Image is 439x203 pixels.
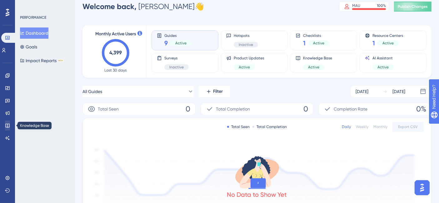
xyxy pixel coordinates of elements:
div: Total Seen [227,124,250,129]
span: Inactive [169,65,184,70]
div: [PERSON_NAME] 👋 [82,2,204,12]
div: Weekly [356,124,368,129]
span: Total Seen [98,105,119,113]
span: Completion Rate [334,105,367,113]
span: Active [239,65,250,70]
span: Guides [164,33,192,37]
span: Inactive [239,42,253,47]
div: Total Completion [252,124,287,129]
span: Active [382,41,394,46]
button: All Guides [82,85,194,98]
button: Filter [199,85,230,98]
span: AI Assistant [372,56,394,61]
div: PERFORMANCE [20,15,46,20]
span: Surveys [164,56,189,61]
div: Daily [342,124,351,129]
span: Active [313,41,324,46]
span: 1 [303,39,306,47]
button: Dashboard [20,27,48,39]
div: 100 % [377,3,386,8]
div: Monthly [373,124,387,129]
span: Need Help? [15,2,39,9]
span: Hotspots [234,33,258,38]
span: 9 [164,39,168,47]
span: All Guides [82,88,102,95]
span: Active [175,41,187,46]
button: Publish Changes [394,2,432,12]
span: 0 [303,104,308,114]
div: [DATE] [356,88,368,95]
span: Publish Changes [398,4,428,9]
span: Export CSV [398,124,418,129]
button: Impact ReportsBETA [20,55,63,66]
span: Product Updates [234,56,264,61]
text: 4,399 [109,50,122,56]
span: Last 30 days [105,68,127,73]
span: Total Completion [216,105,250,113]
div: [DATE] [392,88,405,95]
div: No Data to Show Yet [227,190,287,199]
span: Active [377,65,389,70]
span: Knowledge Base [303,56,332,61]
iframe: UserGuiding AI Assistant Launcher [413,178,432,197]
span: Active [308,65,319,70]
button: Goals [20,41,37,52]
span: Checklists [303,33,329,37]
div: MAU [352,3,360,8]
div: BETA [58,59,63,62]
span: Welcome back, [82,2,137,11]
span: 1 [372,39,375,47]
span: Resource Centers [372,33,403,37]
span: 0 [186,104,190,114]
span: 0% [416,104,426,114]
span: Filter [213,88,223,95]
span: Monthly Active Users [95,30,136,38]
button: Export CSV [392,122,424,132]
